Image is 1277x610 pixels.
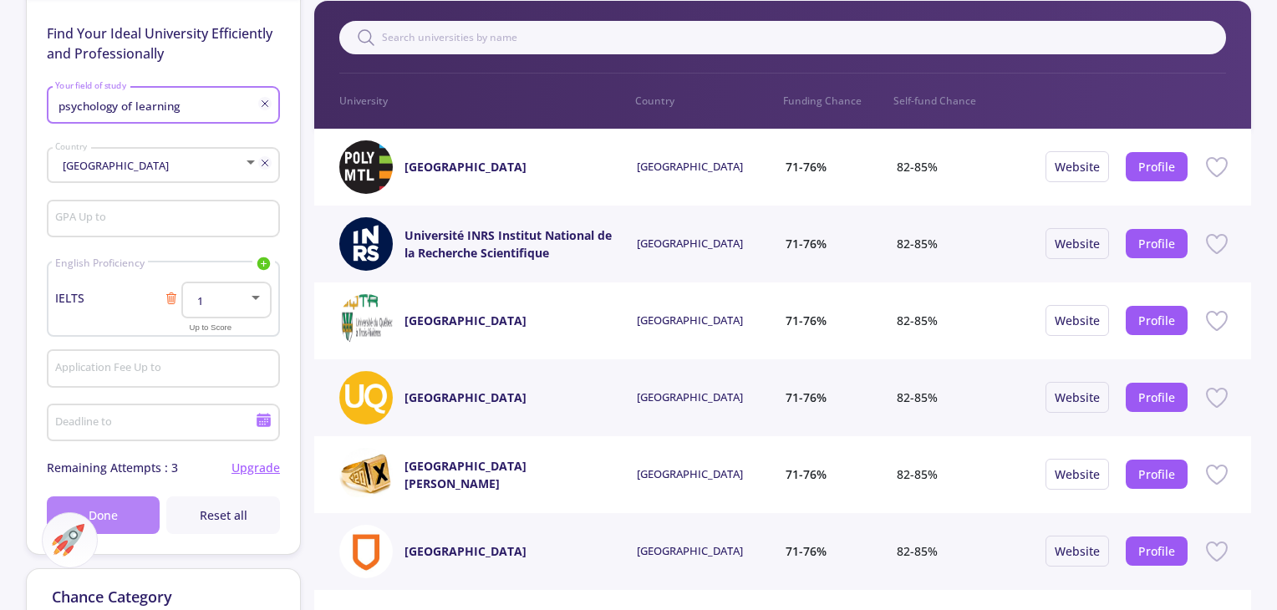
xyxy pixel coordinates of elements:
p: University [339,94,635,109]
span: 71-76% [786,465,827,483]
button: Profile [1126,229,1188,258]
span: English Proficiency [52,256,148,271]
img: ac-market [52,524,84,557]
p: Find Your Ideal University Efficiently and Professionally [47,23,280,64]
a: Profile [1138,466,1175,482]
span: Remaining Attempts : 3 [47,459,178,476]
button: Profile [1126,460,1188,489]
button: Reset all [166,496,280,534]
span: IELTS [55,289,165,307]
span: 71-76% [786,389,827,406]
a: Website [1055,313,1100,328]
span: [GEOGRAPHIC_DATA] [637,159,743,175]
mat-hint: Up to Score [189,323,231,333]
p: Self-fund Chance [893,94,1005,109]
span: [GEOGRAPHIC_DATA] [637,313,743,329]
a: Université INRS Institut National de la Recherche Scientifique [404,226,617,262]
button: Website [1046,151,1109,182]
p: Country [635,94,783,109]
button: Profile [1126,152,1188,181]
span: 71-76% [786,235,827,252]
button: Website [1046,459,1109,490]
a: Website [1055,466,1100,482]
span: 82-85% [897,235,938,252]
a: Profile [1138,313,1175,328]
a: Website [1055,236,1100,252]
button: Done [47,496,160,534]
a: [GEOGRAPHIC_DATA] [404,542,527,560]
button: Profile [1126,536,1188,566]
input: Search universities by name [339,21,1226,54]
span: 1 [193,293,203,308]
span: Reset all [200,506,247,524]
button: Website [1046,228,1109,259]
a: Profile [1138,236,1175,252]
span: [GEOGRAPHIC_DATA] [59,158,169,173]
a: [GEOGRAPHIC_DATA][PERSON_NAME] [404,457,617,492]
span: 82-85% [897,158,938,175]
a: Profile [1138,389,1175,405]
button: Website [1046,536,1109,567]
button: Website [1046,382,1109,413]
span: 82-85% [897,465,938,483]
span: Upgrade [231,459,280,476]
span: 82-85% [897,312,938,329]
span: [GEOGRAPHIC_DATA] [637,389,743,406]
a: Website [1055,389,1100,405]
span: 71-76% [786,542,827,560]
span: 82-85% [897,389,938,406]
span: [GEOGRAPHIC_DATA] [637,466,743,483]
a: Profile [1138,159,1175,175]
button: Profile [1126,306,1188,335]
a: Website [1055,159,1100,175]
span: [GEOGRAPHIC_DATA] [637,543,743,560]
a: [GEOGRAPHIC_DATA] [404,158,527,175]
button: Website [1046,305,1109,336]
a: Profile [1138,543,1175,559]
p: Funding Chance [783,94,894,109]
span: 71-76% [786,158,827,175]
span: Done [89,506,118,524]
a: [GEOGRAPHIC_DATA] [404,312,527,329]
span: 71-76% [786,312,827,329]
a: [GEOGRAPHIC_DATA] [404,389,527,406]
a: Website [1055,543,1100,559]
p: Chance Category [52,586,275,608]
button: Profile [1126,383,1188,412]
span: [GEOGRAPHIC_DATA] [637,236,743,252]
span: 82-85% [897,542,938,560]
